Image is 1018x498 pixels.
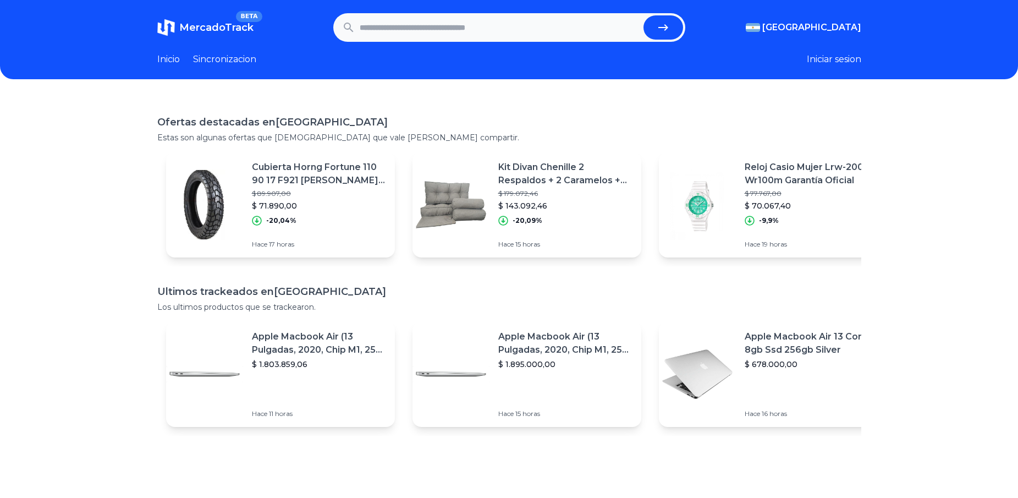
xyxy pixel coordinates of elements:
img: Featured image [166,166,243,243]
p: Hace 17 horas [252,240,386,249]
p: Los ultimos productos que se trackearon. [157,302,861,313]
span: MercadoTrack [179,21,254,34]
a: Featured imageApple Macbook Air 13 Core I5 8gb Ssd 256gb Silver$ 678.000,00Hace 16 horas [659,321,888,427]
p: Estas son algunas ofertas que [DEMOGRAPHIC_DATA] que vale [PERSON_NAME] compartir. [157,132,861,143]
p: $ 89.907,00 [252,189,386,198]
p: Cubierta Horng Fortune 110 90 17 F921 [PERSON_NAME] Xr125 Rider Pro [252,161,386,187]
p: Hace 19 horas [745,240,879,249]
a: Featured imageApple Macbook Air (13 Pulgadas, 2020, Chip M1, 256 Gb De Ssd, 8 Gb De Ram) - Plata$... [412,321,641,427]
img: Featured image [412,166,489,243]
a: Inicio [157,53,180,66]
a: Featured imageCubierta Horng Fortune 110 90 17 F921 [PERSON_NAME] Xr125 Rider Pro$ 89.907,00$ 71.... [166,152,395,258]
p: $ 143.092,46 [498,200,632,211]
span: [GEOGRAPHIC_DATA] [762,21,861,34]
a: Featured imageReloj Casio Mujer Lrw-200h Wr100m Garantía Oficial$ 77.767,00$ 70.067,40-9,9%Hace 1... [659,152,888,258]
p: Kit Divan Chenille 2 Respaldos + 2 Caramelos + Funda Sabana [498,161,632,187]
p: Hace 15 horas [498,240,632,249]
a: Sincronizacion [193,53,256,66]
p: -20,04% [266,216,296,225]
img: Featured image [412,336,489,413]
p: $ 1.895.000,00 [498,359,632,370]
h1: Ofertas destacadas en [GEOGRAPHIC_DATA] [157,114,861,130]
span: BETA [236,11,262,22]
p: $ 71.890,00 [252,200,386,211]
p: Hace 15 horas [498,409,632,418]
img: Featured image [166,336,243,413]
p: Apple Macbook Air 13 Core I5 8gb Ssd 256gb Silver [745,330,879,357]
a: Featured imageApple Macbook Air (13 Pulgadas, 2020, Chip M1, 256 Gb De Ssd, 8 Gb De Ram) - Plata$... [166,321,395,427]
p: Apple Macbook Air (13 Pulgadas, 2020, Chip M1, 256 Gb De Ssd, 8 Gb De Ram) - Plata [252,330,386,357]
p: Apple Macbook Air (13 Pulgadas, 2020, Chip M1, 256 Gb De Ssd, 8 Gb De Ram) - Plata [498,330,632,357]
p: -9,9% [759,216,779,225]
a: Featured imageKit Divan Chenille 2 Respaldos + 2 Caramelos + Funda Sabana$ 179.072,46$ 143.092,46... [412,152,641,258]
p: Reloj Casio Mujer Lrw-200h Wr100m Garantía Oficial [745,161,879,187]
p: $ 179.072,46 [498,189,632,198]
p: Hace 16 horas [745,409,879,418]
img: Argentina [746,23,760,32]
img: MercadoTrack [157,19,175,36]
p: Hace 11 horas [252,409,386,418]
p: $ 678.000,00 [745,359,879,370]
button: [GEOGRAPHIC_DATA] [746,21,861,34]
h1: Ultimos trackeados en [GEOGRAPHIC_DATA] [157,284,861,299]
img: Featured image [659,336,736,413]
img: Featured image [659,166,736,243]
p: $ 77.767,00 [745,189,879,198]
p: -20,09% [513,216,542,225]
button: Iniciar sesion [807,53,861,66]
a: MercadoTrackBETA [157,19,254,36]
p: $ 1.803.859,06 [252,359,386,370]
p: $ 70.067,40 [745,200,879,211]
